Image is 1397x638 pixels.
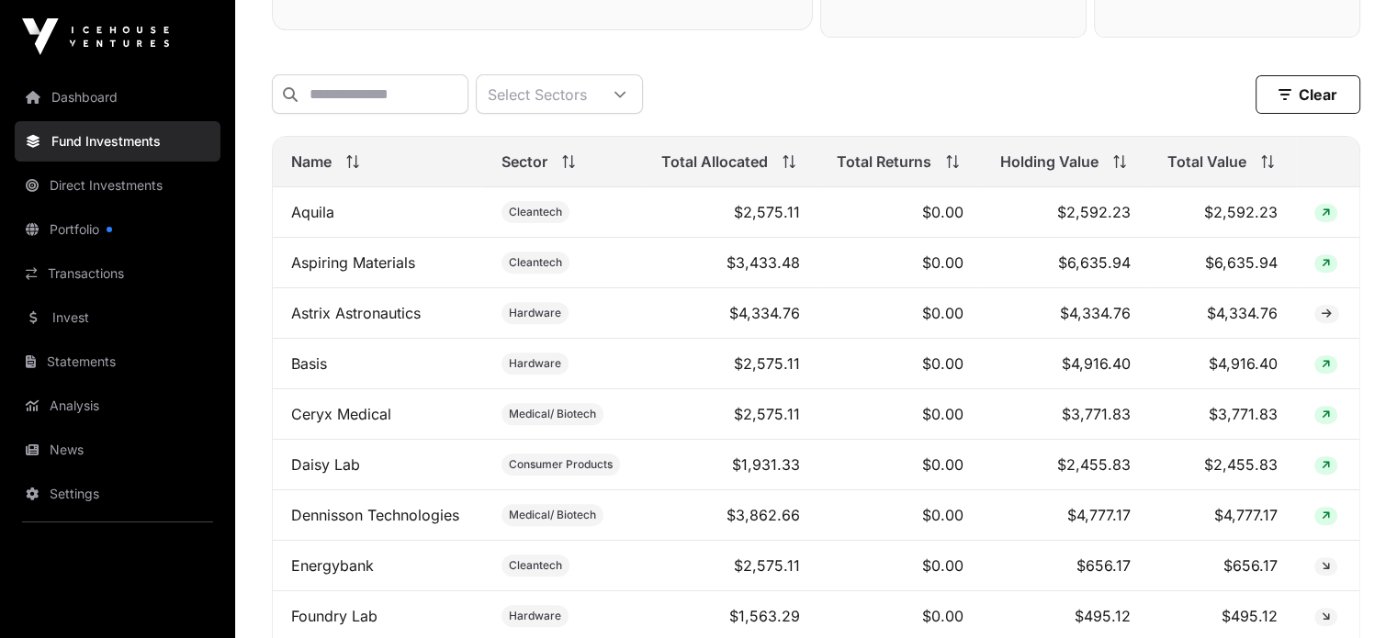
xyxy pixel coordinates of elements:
td: $4,916.40 [1149,339,1296,389]
td: $2,575.11 [643,339,818,389]
a: Ceryx Medical [291,405,391,423]
a: Aspiring Materials [291,253,415,272]
a: Direct Investments [15,165,220,206]
span: Cleantech [509,255,562,270]
button: Clear [1256,75,1360,114]
td: $3,862.66 [643,490,818,541]
td: $2,455.83 [1149,440,1296,490]
td: $4,777.17 [1149,490,1296,541]
a: News [15,430,220,470]
a: Foundry Lab [291,607,377,625]
span: Medical/ Biotech [509,508,596,522]
td: $4,334.76 [982,288,1149,339]
img: Icehouse Ventures Logo [22,18,169,55]
td: $4,777.17 [982,490,1149,541]
span: Sector [501,151,547,173]
a: Settings [15,474,220,514]
a: Aquila [291,203,334,221]
a: Energybank [291,556,374,575]
span: Total Value [1167,151,1246,173]
span: Name [291,151,332,173]
td: $0.00 [818,339,982,389]
td: $0.00 [818,288,982,339]
a: Statements [15,341,220,382]
a: Invest [15,297,220,338]
iframe: Chat Widget [1305,550,1397,638]
td: $4,334.76 [643,288,818,339]
a: Transactions [15,253,220,294]
span: Cleantech [509,558,562,573]
div: Select Sectors [477,75,598,113]
td: $4,916.40 [982,339,1149,389]
td: $656.17 [982,541,1149,591]
a: Dashboard [15,77,220,118]
td: $0.00 [818,440,982,490]
span: Holding Value [1000,151,1098,173]
td: $6,635.94 [1149,238,1296,288]
a: Analysis [15,386,220,426]
span: Total Allocated [661,151,768,173]
a: Fund Investments [15,121,220,162]
span: Total Returns [837,151,931,173]
td: $656.17 [1149,541,1296,591]
td: $0.00 [818,490,982,541]
td: $2,592.23 [1149,187,1296,238]
a: Dennisson Technologies [291,506,459,524]
td: $3,433.48 [643,238,818,288]
span: Hardware [509,306,561,320]
span: Consumer Products [509,457,613,472]
td: $0.00 [818,541,982,591]
a: Portfolio [15,209,220,250]
a: Astrix Astronautics [291,304,421,322]
td: $2,592.23 [982,187,1149,238]
td: $6,635.94 [982,238,1149,288]
span: Hardware [509,356,561,371]
a: Basis [291,354,327,373]
td: $0.00 [818,238,982,288]
span: Cleantech [509,205,562,219]
td: $4,334.76 [1149,288,1296,339]
td: $0.00 [818,389,982,440]
td: $3,771.83 [982,389,1149,440]
span: Medical/ Biotech [509,407,596,421]
td: $2,575.11 [643,541,818,591]
td: $1,931.33 [643,440,818,490]
a: Daisy Lab [291,455,360,474]
td: $2,575.11 [643,389,818,440]
span: Hardware [509,609,561,623]
td: $2,575.11 [643,187,818,238]
td: $0.00 [818,187,982,238]
td: $3,771.83 [1149,389,1296,440]
td: $2,455.83 [982,440,1149,490]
